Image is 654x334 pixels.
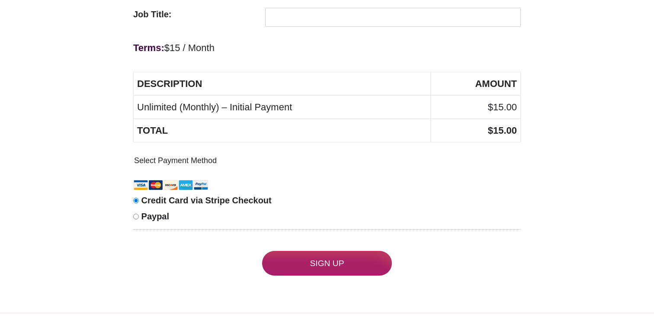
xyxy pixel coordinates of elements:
[133,178,193,192] img: Stripe
[133,40,521,56] div: $15 / Month
[141,196,272,205] span: Credit Card via Stripe Checkout
[262,251,392,276] input: Sign Up
[431,119,521,142] th: $15.00
[134,119,431,142] th: Total
[133,8,261,21] label: Job Title:
[134,96,431,119] td: Unlimited (Monthly) – Initial Payment
[134,72,431,96] th: Description
[133,198,139,203] input: Credit Card via Stripe Checkout
[141,212,169,221] span: Paypal
[133,42,164,53] strong: Terms:
[431,72,521,96] th: Amount
[193,178,208,192] img: PayPal
[133,153,218,169] legend: Select Payment Method
[133,214,139,219] input: Paypal
[431,96,521,119] td: $15.00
